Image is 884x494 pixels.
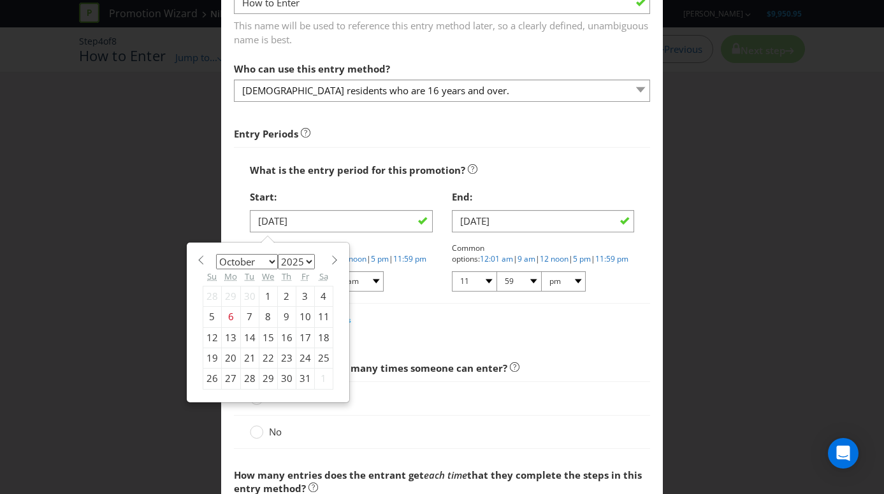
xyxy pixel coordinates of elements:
span: | [569,253,573,264]
abbr: Monday [224,271,237,282]
span: No [269,425,282,438]
input: DD/MM/YY [452,210,635,232]
abbr: Wednesday [262,271,274,282]
span: | [591,253,595,264]
div: 21 [240,348,259,368]
a: 11:59 pm [595,253,628,264]
div: 31 [296,369,314,389]
a: 12 noon [540,253,569,264]
div: 8 [259,307,277,327]
strong: Entry Periods [234,127,298,140]
span: | [366,253,371,264]
span: Are there limits on how many times someone can enter? [234,362,507,374]
abbr: Friday [301,271,309,282]
div: 29 [221,286,240,306]
a: 12:01 am [480,253,513,264]
div: 23 [277,348,296,368]
div: 28 [240,369,259,389]
em: each time [424,469,467,481]
div: 1 [259,286,277,306]
div: 29 [259,369,277,389]
div: 18 [314,327,333,348]
div: 19 [203,348,221,368]
a: 11:59 pm [393,253,426,264]
a: 5 pm [371,253,389,264]
div: 4 [314,286,333,306]
span: How many entries does the entrant get [234,469,424,481]
div: 28 [203,286,221,306]
div: 2 [277,286,296,306]
div: 22 [259,348,277,368]
div: 25 [314,348,333,368]
span: | [389,253,393,264]
a: 9 am [518,253,535,264]
span: Who can use this entry method? [234,62,390,75]
div: 17 [296,327,314,348]
span: This name will be used to reference this entry method later, so a clearly defined, unambiguous na... [234,15,651,46]
span: | [535,253,540,264]
abbr: Sunday [207,271,217,282]
div: 6 [221,307,240,327]
div: Open Intercom Messenger [828,438,859,469]
abbr: Thursday [282,271,291,282]
div: 30 [277,369,296,389]
div: 5 [203,307,221,327]
div: 11 [314,307,333,327]
div: 10 [296,307,314,327]
span: What is the entry period for this promotion? [250,164,465,176]
div: End: [452,184,635,210]
a: 12 noon [338,253,366,264]
input: DD/MM/YY [250,210,433,232]
div: 27 [221,369,240,389]
div: 12 [203,327,221,348]
div: 13 [221,327,240,348]
div: 24 [296,348,314,368]
div: 20 [221,348,240,368]
div: 14 [240,327,259,348]
div: 1 [314,369,333,389]
div: 30 [240,286,259,306]
div: 9 [277,307,296,327]
span: Common options: [452,243,484,264]
div: 15 [259,327,277,348]
a: 5 pm [573,253,591,264]
div: 3 [296,286,314,306]
div: 26 [203,369,221,389]
abbr: Saturday [319,271,328,282]
div: 16 [277,327,296,348]
div: Start: [250,184,433,210]
div: 7 [240,307,259,327]
abbr: Tuesday [245,271,254,282]
span: | [513,253,518,264]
